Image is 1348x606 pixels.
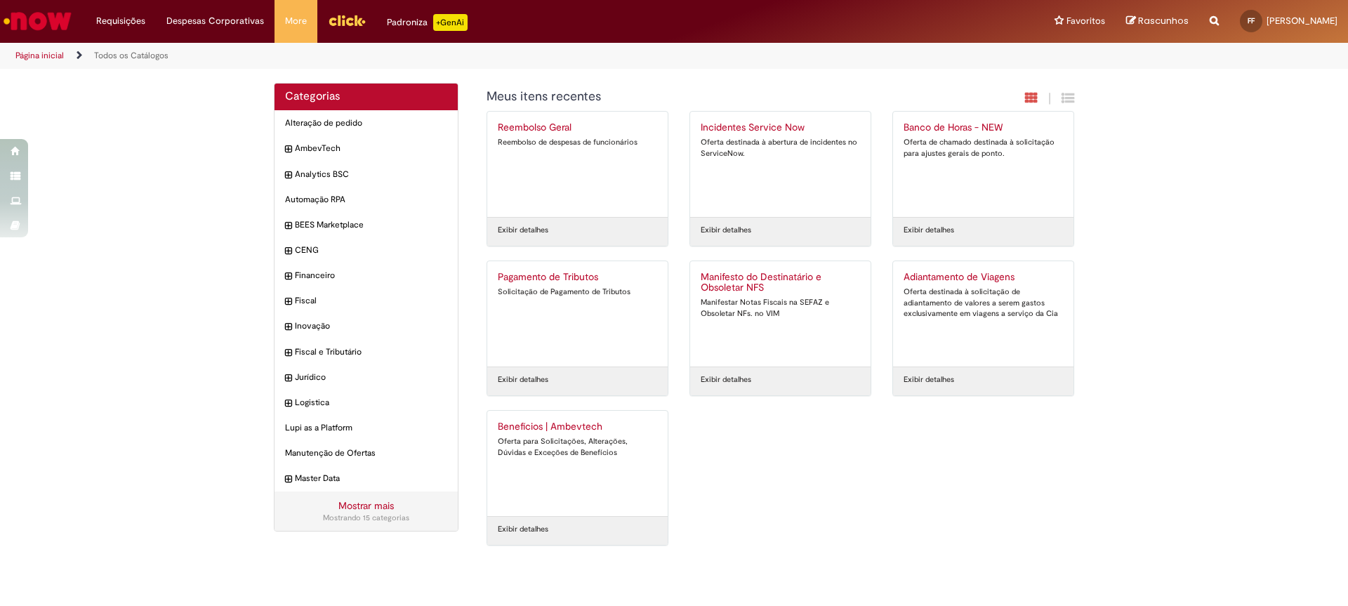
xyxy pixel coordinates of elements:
[904,137,1063,159] div: Oferta de chamado destinada à solicitação para ajustes gerais de ponto.
[285,117,447,129] span: Alteração de pedido
[1066,14,1105,28] span: Favoritos
[285,270,291,284] i: expandir categoria Financeiro
[275,162,458,187] div: expandir categoria Analytics BSC Analytics BSC
[701,374,751,386] a: Exibir detalhes
[338,499,394,512] a: Mostrar mais
[487,90,923,104] h1: {"description":"","title":"Meus itens recentes"} Categoria
[893,261,1073,367] a: Adiantamento de Viagens Oferta destinada à solicitação de adiantamento de valores a serem gastos ...
[701,137,860,159] div: Oferta destinada à abertura de incidentes no ServiceNow.
[275,212,458,238] div: expandir categoria BEES Marketplace BEES Marketplace
[285,295,291,309] i: expandir categoria Fiscal
[433,14,468,31] p: +GenAi
[893,112,1073,217] a: Banco de Horas - NEW Oferta de chamado destinada à solicitação para ajustes gerais de ponto.
[498,272,657,283] h2: Pagamento de Tributos
[285,320,291,334] i: expandir categoria Inovação
[295,346,447,358] span: Fiscal e Tributário
[275,440,458,466] div: Manutenção de Ofertas
[275,110,458,492] ul: Categorias
[701,297,860,319] div: Manifestar Notas Fiscais na SEFAZ e Obsoletar NFs. no VIM
[295,244,447,256] span: CENG
[498,225,548,236] a: Exibir detalhes
[285,14,307,28] span: More
[1048,91,1051,107] span: |
[15,50,64,61] a: Página inicial
[275,187,458,213] div: Automação RPA
[1062,91,1074,105] i: Exibição de grade
[295,143,447,154] span: AmbevTech
[275,364,458,390] div: expandir categoria Jurídico Jurídico
[487,112,668,217] a: Reembolso Geral Reembolso de despesas de funcionários
[701,272,860,294] h2: Manifesto do Destinatário e Obsoletar NFS
[498,436,657,458] div: Oferta para Solicitações, Alterações, Dúvidas e Exceções de Benefícios
[275,110,458,136] div: Alteração de pedido
[275,288,458,314] div: expandir categoria Fiscal Fiscal
[295,295,447,307] span: Fiscal
[1,7,74,35] img: ServiceNow
[690,261,871,367] a: Manifesto do Destinatário e Obsoletar NFS Manifestar Notas Fiscais na SEFAZ e Obsoletar NFs. no VIM
[690,112,871,217] a: Incidentes Service Now Oferta destinada à abertura de incidentes no ServiceNow.
[1248,16,1255,25] span: FF
[275,466,458,492] div: expandir categoria Master Data Master Data
[904,272,1063,283] h2: Adiantamento de Viagens
[328,10,366,31] img: click_logo_yellow_360x200.png
[285,169,291,183] i: expandir categoria Analytics BSC
[275,415,458,441] div: Lupi as a Platform
[295,169,447,180] span: Analytics BSC
[295,371,447,383] span: Jurídico
[285,513,447,524] div: Mostrando 15 categorias
[285,244,291,258] i: expandir categoria CENG
[275,237,458,263] div: expandir categoria CENG CENG
[487,411,668,516] a: Benefícios | Ambevtech Oferta para Solicitações, Alterações, Dúvidas e Exceções de Benefícios
[166,14,264,28] span: Despesas Corporativas
[285,143,291,157] i: expandir categoria AmbevTech
[285,219,291,233] i: expandir categoria BEES Marketplace
[285,371,291,386] i: expandir categoria Jurídico
[387,14,468,31] div: Padroniza
[498,286,657,298] div: Solicitação de Pagamento de Tributos
[285,397,291,411] i: expandir categoria Logistica
[1138,14,1189,27] span: Rascunhos
[487,261,668,367] a: Pagamento de Tributos Solicitação de Pagamento de Tributos
[94,50,168,61] a: Todos os Catálogos
[11,43,888,69] ul: Trilhas de página
[904,225,954,236] a: Exibir detalhes
[1025,91,1038,105] i: Exibição em cartão
[498,137,657,148] div: Reembolso de despesas de funcionários
[275,136,458,162] div: expandir categoria AmbevTech AmbevTech
[285,473,291,487] i: expandir categoria Master Data
[498,374,548,386] a: Exibir detalhes
[275,390,458,416] div: expandir categoria Logistica Logistica
[295,397,447,409] span: Logistica
[285,346,291,360] i: expandir categoria Fiscal e Tributário
[498,421,657,433] h2: Benefícios | Ambevtech
[1126,15,1189,28] a: Rascunhos
[295,473,447,485] span: Master Data
[904,122,1063,133] h2: Banco de Horas - NEW
[96,14,145,28] span: Requisições
[295,320,447,332] span: Inovação
[498,524,548,535] a: Exibir detalhes
[285,447,447,459] span: Manutenção de Ofertas
[295,219,447,231] span: BEES Marketplace
[275,339,458,365] div: expandir categoria Fiscal e Tributário Fiscal e Tributário
[275,313,458,339] div: expandir categoria Inovação Inovação
[904,286,1063,320] div: Oferta destinada à solicitação de adiantamento de valores a serem gastos exclusivamente em viagen...
[285,91,447,103] h2: Categorias
[498,122,657,133] h2: Reembolso Geral
[1267,15,1337,27] span: [PERSON_NAME]
[285,194,447,206] span: Automação RPA
[904,374,954,386] a: Exibir detalhes
[295,270,447,282] span: Financeiro
[275,263,458,289] div: expandir categoria Financeiro Financeiro
[285,422,447,434] span: Lupi as a Platform
[701,225,751,236] a: Exibir detalhes
[701,122,860,133] h2: Incidentes Service Now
